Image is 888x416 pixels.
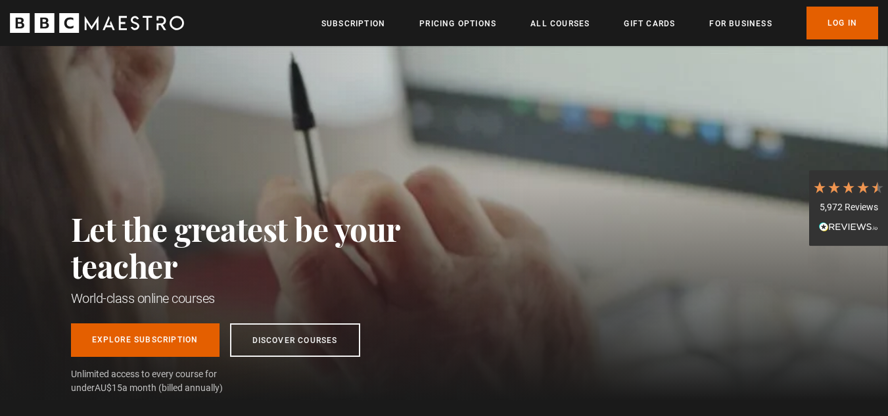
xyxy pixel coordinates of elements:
a: Gift Cards [624,17,675,30]
a: For business [709,17,772,30]
div: 5,972 ReviewsRead All Reviews [809,170,888,246]
a: Explore Subscription [71,323,220,357]
a: Log In [806,7,878,39]
a: Discover Courses [230,323,360,357]
h2: Let the greatest be your teacher [71,210,459,284]
div: 5,972 Reviews [812,201,885,214]
div: 4.7 Stars [812,180,885,195]
img: REVIEWS.io [819,222,878,231]
nav: Primary [321,7,878,39]
a: All Courses [530,17,590,30]
a: Pricing Options [419,17,496,30]
div: Read All Reviews [812,220,885,236]
a: Subscription [321,17,385,30]
svg: BBC Maestro [10,13,184,33]
h1: World-class online courses [71,289,459,308]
